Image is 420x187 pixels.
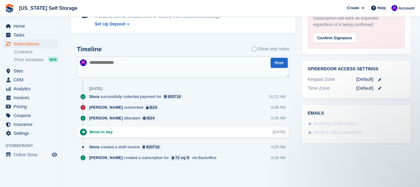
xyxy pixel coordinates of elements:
[145,104,158,110] a: B24
[147,115,155,121] div: B24
[89,144,164,150] div: created a draft invoice
[89,94,185,99] div: successfully collected payment for
[347,5,359,11] span: Create
[313,31,356,37] a: Confirm Signature
[308,85,356,92] div: Time Zone
[377,5,386,11] span: Help
[170,155,191,161] a: 72 sq ft
[3,93,58,102] a: menu
[17,3,80,13] a: [US_STATE] Self Storage
[269,94,286,99] div: 10:22 AM
[3,31,58,39] a: menu
[3,129,58,138] a: menu
[3,76,58,84] a: menu
[3,111,58,120] a: menu
[356,85,405,92] div: [Default]
[89,104,161,110] div: overlocked
[14,31,50,39] span: Tasks
[89,115,123,121] span: [PERSON_NAME]
[314,120,357,127] div: Booking confirmation
[141,115,156,121] a: B24
[14,40,50,48] span: Subscriptions
[89,86,102,91] div: [DATE]
[14,93,50,102] span: Invoices
[6,143,61,149] span: Storefront
[14,22,50,30] span: Home
[14,49,58,55] a: Contracts
[77,46,102,53] h2: Timeline
[271,144,286,150] div: 9:20 AM
[313,33,356,43] div: Confirm Signature
[89,155,220,161] div: created a subscription for via Backoffice
[14,129,50,138] span: Settings
[14,57,44,63] span: Price increases
[3,84,58,93] a: menu
[14,120,50,129] span: Insurance
[3,67,58,75] a: menu
[271,115,286,121] div: 9:36 AM
[163,94,183,99] a: 920718
[356,76,405,83] div: [Default]
[14,102,50,111] span: Pricing
[313,9,399,28] div: This contract has not been signed yet. Subscription will work as expected regardless of it being ...
[14,150,50,159] span: Online Store
[3,150,58,159] a: menu
[14,56,58,63] a: Price increases NEW
[89,129,116,135] div: Move-in day
[252,46,289,52] label: Show only notes
[89,115,159,121] div: allocated
[146,144,159,150] div: 920718
[95,21,221,27] a: Set Up Deposit
[5,4,14,13] img: stora-icon-8386f47178a22dfd0bd8f6a31ec36ba5ce8667c1dd55bd0f319d3a0aa187defe.svg
[89,104,123,110] span: [PERSON_NAME]
[80,59,87,66] img: Christopher Ganser
[273,129,285,135] div: [DATE]
[3,102,58,111] a: menu
[48,56,58,63] div: NEW
[14,111,50,120] span: Coupons
[271,155,286,161] div: 9:20 AM
[3,40,58,48] a: menu
[314,129,363,136] div: Move in day instructions
[14,76,50,84] span: CRM
[3,120,58,129] a: menu
[308,67,405,72] h2: SpiderDoor Access Settings
[14,84,50,93] span: Analytics
[89,94,99,99] span: Stora
[150,104,157,110] div: B24
[51,151,58,158] a: Preview store
[95,21,125,27] div: Set Up Deposit
[398,5,414,11] span: Account
[89,144,99,150] span: Stora
[3,22,58,30] a: menu
[14,67,50,75] span: Sites
[252,46,256,52] input: Show only notes
[308,111,405,116] h2: Emails
[89,155,123,161] span: [PERSON_NAME]
[391,5,398,11] img: Christopher Ganser
[168,94,181,99] div: 920718
[271,58,288,68] button: Post
[141,144,161,150] a: 920718
[175,155,189,161] div: 72 sq ft
[271,104,286,110] div: 9:36 AM
[308,76,356,83] div: Keypad Zone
